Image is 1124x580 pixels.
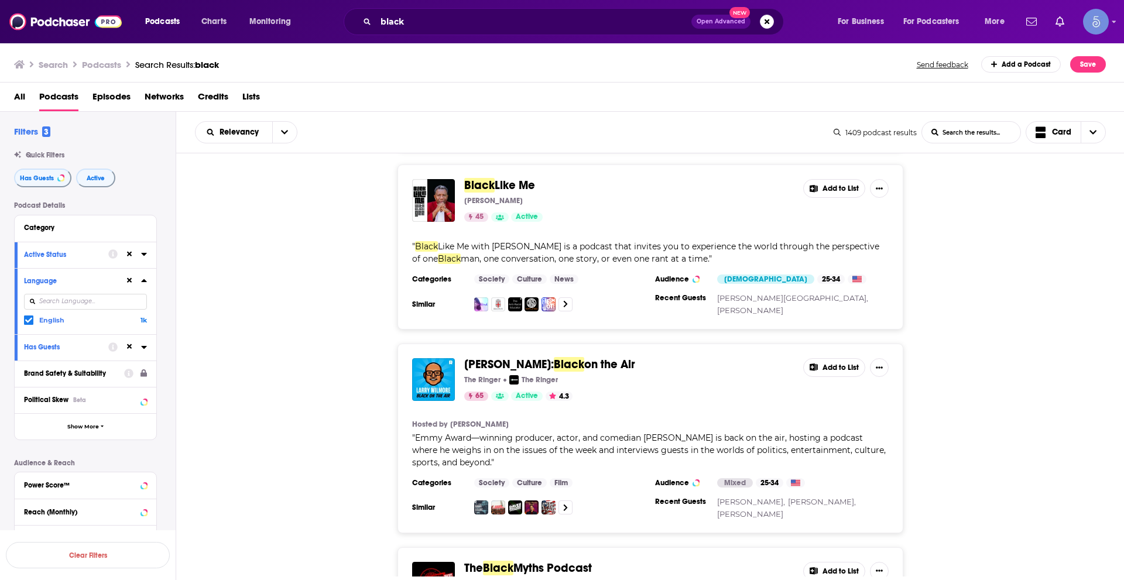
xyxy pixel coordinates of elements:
[24,481,137,489] div: Power Score™
[717,293,868,303] a: [PERSON_NAME][GEOGRAPHIC_DATA],
[39,316,64,324] span: English
[1083,9,1109,35] img: User Profile
[24,343,101,351] div: Has Guests
[817,274,845,284] div: 25-34
[24,366,147,380] a: Brand Safety & Suitability
[511,212,543,222] a: Active
[508,297,522,311] img: The Anti-Racist Educator
[135,59,219,70] div: Search Results:
[24,294,147,310] input: Search Language...
[803,358,865,377] button: Add to List
[474,297,488,311] a: Colorblind: Race Across Generations
[495,178,535,193] span: Like Me
[415,241,438,252] span: Black
[1070,56,1106,73] button: Save
[464,561,483,575] span: The
[20,175,54,181] span: Has Guests
[717,509,783,519] a: [PERSON_NAME]
[450,420,509,429] a: [PERSON_NAME]
[870,358,889,377] button: Show More Button
[6,542,170,568] button: Clear Filters
[464,212,488,222] a: 45
[412,179,455,222] img: Black Like Me
[508,500,522,514] img: Daves of Thunder
[655,478,708,488] h3: Audience
[697,19,745,25] span: Open Advanced
[242,87,260,111] span: Lists
[655,293,708,303] h3: Recent Guests
[24,247,108,262] button: Active Status
[1083,9,1109,35] button: Show profile menu
[830,12,899,31] button: open menu
[475,211,484,223] span: 45
[412,503,465,512] h3: Similar
[513,561,592,575] span: Myths Podcast
[516,390,538,402] span: Active
[981,56,1061,73] a: Add a Podcast
[803,179,865,198] button: Add to List
[483,561,513,575] span: Black
[756,478,783,488] div: 25-34
[464,392,488,401] a: 65
[24,477,147,492] button: Power Score™
[412,420,447,429] h4: Hosted by
[92,87,131,111] a: Episodes
[412,433,886,468] span: " "
[201,13,227,30] span: Charts
[195,121,297,143] h2: Choose List sort
[412,241,879,264] span: Like Me with [PERSON_NAME] is a podcast that invites you to experience the world through the pers...
[717,497,785,506] a: [PERSON_NAME],
[249,13,291,30] span: Monitoring
[26,151,64,159] span: Quick Filters
[550,274,578,284] a: News
[140,316,147,324] span: 1k
[516,211,538,223] span: Active
[24,277,117,285] div: Language
[14,201,157,210] p: Podcast Details
[512,274,547,284] a: Culture
[542,500,556,514] a: America This Week
[412,433,886,468] span: Emmy Award—winning producer, actor, and comedian [PERSON_NAME] is back on the air, hosting a podc...
[145,13,180,30] span: Podcasts
[24,250,101,259] div: Active Status
[491,297,505,311] img: Women's Voices Amplified
[464,357,554,372] span: [PERSON_NAME]:
[412,478,465,488] h3: Categories
[24,508,137,516] div: Reach (Monthly)
[870,179,889,198] button: Show More Button
[464,375,501,385] p: The Ringer
[14,126,50,137] h2: Filters
[542,297,556,311] img: Fresh Off The Vote
[550,478,573,488] a: Film
[24,366,124,380] button: Brand Safety & Suitability
[474,500,488,514] img: The Bakari Sellers Podcast
[546,392,573,401] button: 4.3
[73,396,86,404] div: Beta
[985,13,1005,30] span: More
[522,375,558,385] p: The Ringer
[82,59,121,70] h3: Podcasts
[525,297,539,311] img: 365 Amplified
[194,12,234,31] a: Charts
[24,339,108,354] button: Has Guests
[525,500,539,514] img: Penn's Sunday School
[412,358,455,401] a: Larry Wilmore: Black on the Air
[135,59,219,70] a: Search Results:black
[788,497,856,506] a: [PERSON_NAME],
[24,396,68,404] span: Political Skew
[913,60,972,70] button: Send feedback
[145,87,184,111] a: Networks
[464,358,635,371] a: [PERSON_NAME]:Blackon the Air
[14,87,25,111] a: All
[903,13,959,30] span: For Podcasters
[14,169,71,187] button: Has Guests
